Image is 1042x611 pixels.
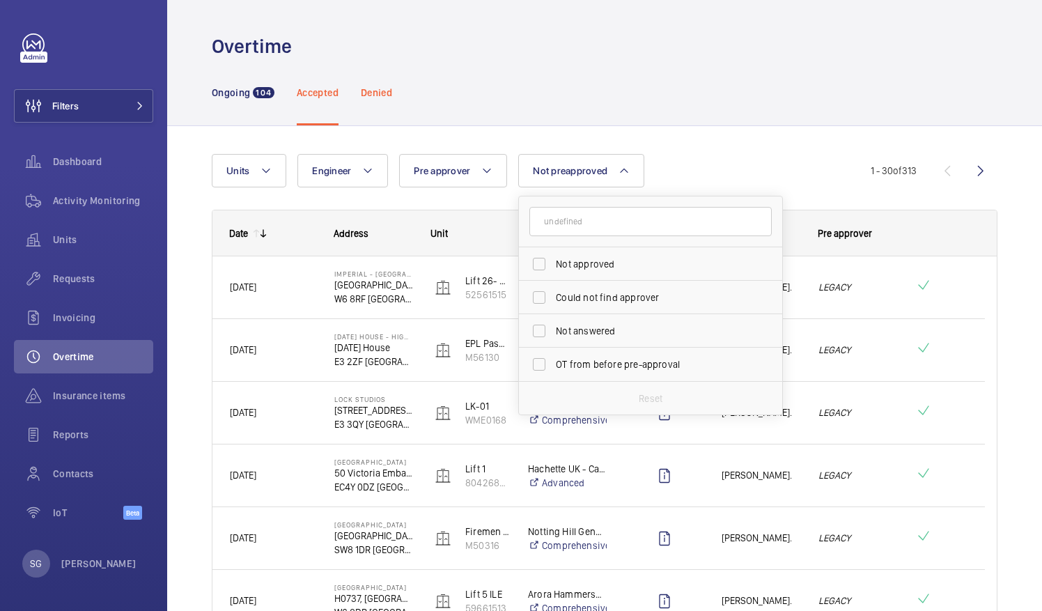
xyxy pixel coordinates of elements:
em: LEGACY [818,405,897,421]
p: SW8 1DR [GEOGRAPHIC_DATA] [334,543,413,557]
span: Unit [430,228,448,239]
p: WME0168 [465,413,510,427]
p: Lock Studios [334,395,413,403]
em: LEGACY [818,467,897,484]
p: EC4Y 0DZ [GEOGRAPHIC_DATA] [334,480,413,494]
p: Reset [639,392,662,405]
p: [GEOGRAPHIC_DATA] [334,529,413,543]
input: undefined [529,207,772,236]
p: W6 8RF [GEOGRAPHIC_DATA] [334,292,413,306]
p: [PERSON_NAME] [61,557,137,571]
p: Lift 1 [465,462,510,476]
p: 50 Victoria Embankment [334,466,413,480]
p: E3 2ZF [GEOGRAPHIC_DATA] [334,355,413,369]
span: Units [226,165,249,176]
p: Denied [361,86,392,100]
button: Not preapproved [518,154,644,187]
p: [GEOGRAPHIC_DATA] [334,458,413,466]
p: SG [30,557,42,571]
span: [PERSON_NAME]. [722,530,800,546]
a: Advanced [528,476,607,490]
p: M50316 [465,539,510,552]
p: M56130 [465,350,510,364]
p: Ongoing [212,86,250,100]
span: Invoicing [53,311,153,325]
span: [DATE] [230,595,256,606]
span: [DATE] [230,407,256,418]
a: Comprehensive [528,539,607,552]
span: [DATE] [230,281,256,293]
p: LK-01 [465,399,510,413]
p: Imperial - [GEOGRAPHIC_DATA] [334,270,413,278]
span: of [893,165,902,176]
span: [PERSON_NAME]. [722,467,800,484]
span: [DATE] [230,470,256,481]
span: Not preapproved [533,165,607,176]
p: EPL Passenger Lift [465,337,510,350]
button: Pre approver [399,154,507,187]
p: Arora Hammersmith Limited [528,587,607,601]
p: Notting Hill Genesis [528,525,607,539]
p: 80426870 [465,476,510,490]
span: Beta [123,506,142,520]
button: Filters [14,89,153,123]
img: elevator.svg [435,467,451,484]
p: [GEOGRAPHIC_DATA] [334,583,413,591]
em: LEGACY [818,593,897,609]
span: Pre approver [818,228,872,239]
span: Engineer [312,165,351,176]
img: elevator.svg [435,530,451,547]
em: LEGACY [818,279,897,295]
button: Engineer [297,154,388,187]
span: Contacts [53,467,153,481]
span: Not answered [556,324,747,338]
img: elevator.svg [435,405,451,421]
p: Lift 26- Care of the [GEOGRAPHIC_DATA] (Passenger) [465,274,510,288]
span: Pre approver [414,165,470,176]
p: E3 3QY [GEOGRAPHIC_DATA] [334,417,413,431]
span: IoT [53,506,123,520]
span: [DATE] [230,344,256,355]
p: Firemen - MRL Passenger Lift [465,525,510,539]
span: OT from before pre-approval [556,357,747,371]
p: Accepted [297,86,339,100]
span: Address [334,228,368,239]
a: Comprehensive [528,413,607,427]
p: [DATE] House [334,341,413,355]
span: [PERSON_NAME]. [722,593,800,609]
img: elevator.svg [435,593,451,610]
span: Could not find approver [556,291,747,304]
span: 1 - 30 313 [871,166,917,176]
p: [GEOGRAPHIC_DATA] [334,278,413,292]
span: Filters [52,99,79,113]
span: Requests [53,272,153,286]
p: Lift 5 ILE [465,587,510,601]
button: Units [212,154,286,187]
span: 104 [253,87,274,98]
span: Reports [53,428,153,442]
p: [DATE] House - High Risk Building [334,332,413,341]
span: [DATE] [230,532,256,543]
img: elevator.svg [435,279,451,296]
span: Dashboard [53,155,153,169]
img: elevator.svg [435,342,451,359]
span: Overtime [53,350,153,364]
div: Date [229,228,248,239]
p: 52561515 [465,288,510,302]
span: Insurance items [53,389,153,403]
span: Units [53,233,153,247]
em: LEGACY [818,530,897,546]
p: [STREET_ADDRESS] [334,403,413,417]
em: LEGACY [818,342,897,358]
p: [GEOGRAPHIC_DATA] [334,520,413,529]
span: Activity Monitoring [53,194,153,208]
p: Hachette UK - Carmelite House [528,462,607,476]
span: Not approved [556,257,747,271]
h1: Overtime [212,33,300,59]
p: H0737, [GEOGRAPHIC_DATA], 1 Shortlands, [GEOGRAPHIC_DATA] [334,591,413,605]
